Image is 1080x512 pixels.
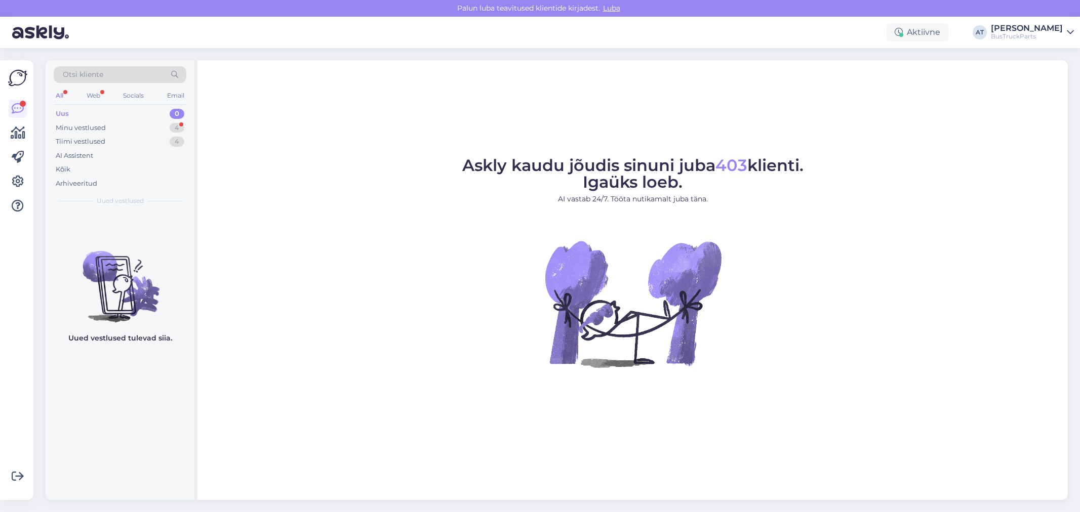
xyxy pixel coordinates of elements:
[991,24,1074,40] a: [PERSON_NAME]BusTruckParts
[462,194,804,204] p: AI vastab 24/7. Tööta nutikamalt juba täna.
[121,89,146,102] div: Socials
[56,137,105,147] div: Tiimi vestlused
[56,109,69,119] div: Uus
[887,23,948,41] div: Aktiivne
[56,179,97,189] div: Arhiveeritud
[68,333,172,344] p: Uued vestlused tulevad siia.
[715,155,747,175] span: 403
[85,89,102,102] div: Web
[63,69,103,80] span: Otsi kliente
[170,109,184,119] div: 0
[56,164,70,175] div: Kõik
[56,123,106,133] div: Minu vestlused
[170,123,184,133] div: 4
[170,137,184,147] div: 4
[462,155,804,192] span: Askly kaudu jõudis sinuni juba klienti. Igaüks loeb.
[991,24,1063,32] div: [PERSON_NAME]
[600,4,623,13] span: Luba
[165,89,186,102] div: Email
[97,196,144,205] span: Uued vestlused
[54,89,65,102] div: All
[542,212,724,395] img: No Chat active
[8,68,27,88] img: Askly Logo
[56,151,93,161] div: AI Assistent
[973,25,987,39] div: AT
[991,32,1063,40] div: BusTruckParts
[46,233,194,324] img: No chats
